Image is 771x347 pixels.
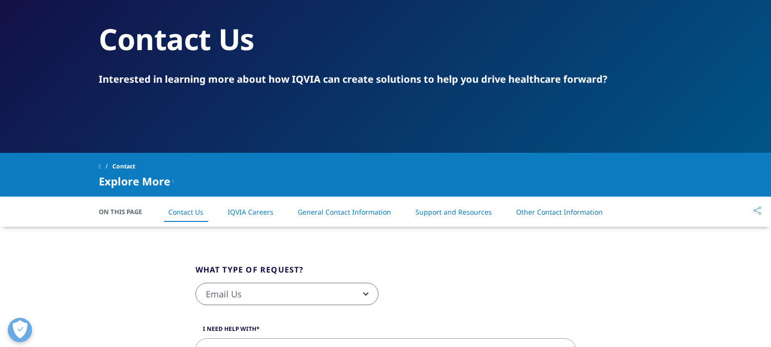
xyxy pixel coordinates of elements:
span: Contact [112,158,135,175]
a: Contact Us [168,207,203,217]
a: General Contact Information [298,207,391,217]
span: Email Us [196,283,378,306]
span: Explore More [99,175,170,187]
h2: Contact Us [99,21,673,57]
div: Interested in learning more about how IQVIA can create solutions to help you drive healthcare for... [99,73,673,86]
button: Open Preferences [8,318,32,342]
legend: What type of request? [196,264,304,283]
span: On This Page [99,207,152,217]
a: IQVIA Careers [228,207,273,217]
a: Other Contact Information [516,207,603,217]
span: Email Us [196,283,378,305]
a: Support and Resources [415,207,492,217]
label: I need help with [196,325,576,338]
